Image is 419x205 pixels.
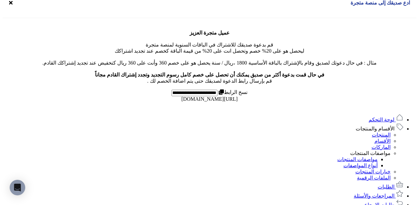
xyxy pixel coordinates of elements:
label: نسخ الرابط [217,89,247,95]
b: عميل متجرة العزيز [190,30,230,36]
span: المراجعات والأسئلة [354,193,394,199]
span: لوحة التحكم [369,117,394,122]
a: الأقسام [374,138,391,144]
a: المراجعات والأسئلة [354,193,403,199]
a: الطلبات [378,184,403,190]
div: Open Intercom Messenger [10,180,25,195]
span: الأقسام والمنتجات [356,126,394,131]
a: الماركات [372,144,391,150]
p: قم بدعوة صديقك للاشتراك في الباقات السنوية لمنصة متجرة ليحصل هو على 20% خصم وتحصل انت على 20% من ... [9,30,410,84]
a: مواصفات المنتجات [350,150,391,156]
a: المنتجات [372,132,391,138]
a: الملفات الرقمية [357,175,391,180]
a: أنواع المواصفات [343,163,378,168]
a: لوحة التحكم [369,117,403,122]
b: في حال قمت بدعوة أكثر من صديق يمكنك أن تحصل على خصم كامل رسوم التجديد وتجدد إشتراك القادم مجاناً [95,72,324,77]
a: مواصفات المنتجات [337,157,378,162]
span: الطلبات [378,184,394,190]
div: [URL][DOMAIN_NAME] [9,96,410,102]
a: خيارات المنتجات [355,169,391,174]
